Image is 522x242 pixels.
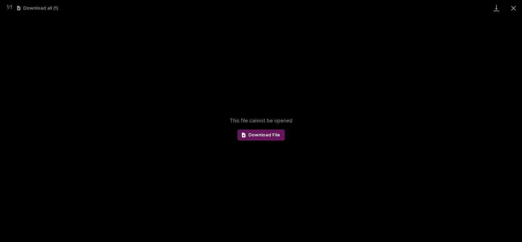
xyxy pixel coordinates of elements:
span: 1 [10,4,12,10]
a: Download File [237,130,285,140]
span: 1 [7,4,9,10]
button: Download all (1) [17,6,58,11]
span: Download File [248,133,280,137]
span: This file cannot be opened [230,118,292,124]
